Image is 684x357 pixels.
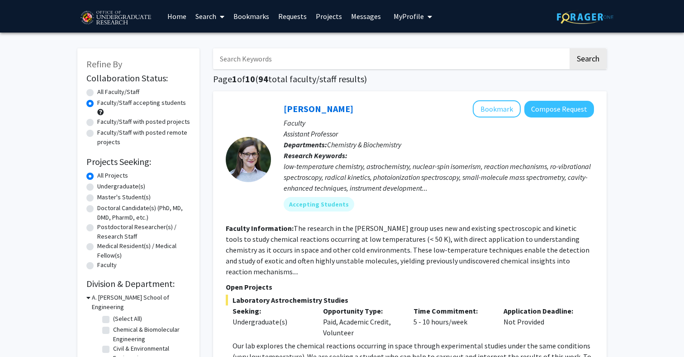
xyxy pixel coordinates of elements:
p: Opportunity Type: [323,305,400,316]
label: (Select All) [113,314,142,324]
div: Not Provided [497,305,587,338]
span: Refine By [86,58,122,70]
label: Master's Student(s) [97,193,151,202]
button: Compose Request to Leah Dodson [524,101,594,117]
a: [PERSON_NAME] [284,103,353,114]
a: Home [163,0,191,32]
label: All Faculty/Staff [97,87,139,97]
fg-read-more: The research in the [PERSON_NAME] group uses new and existing spectroscopic and kinetic tools to ... [226,224,589,276]
label: Chemical & Biomolecular Engineering [113,325,188,344]
div: 5 - 10 hours/week [407,305,497,338]
p: Faculty [284,117,594,128]
label: Faculty/Staff accepting students [97,98,186,108]
b: Faculty Information: [226,224,294,233]
label: Faculty [97,260,117,270]
img: University of Maryland Logo [77,7,154,29]
h1: Page of ( total faculty/staff results) [213,74,607,85]
button: Add Leah Dodson to Bookmarks [473,100,521,117]
h3: A. [PERSON_NAME] School of Engineering [92,293,190,312]
input: Search Keywords [213,48,568,69]
p: Time Commitment: [413,305,490,316]
span: 10 [245,73,255,85]
h2: Projects Seeking: [86,156,190,167]
a: Requests [274,0,311,32]
span: Chemistry & Biochemistry [327,140,401,149]
div: Undergraduate(s) [233,316,309,327]
label: Undergraduate(s) [97,182,145,191]
iframe: Chat [7,316,38,350]
div: low-temperature chemistry, astrochemistry, nuclear-spin isomerism, reaction mechanisms, ro-vibrat... [284,161,594,193]
span: My Profile [394,12,424,21]
span: Laboratory Astrochemistry Studies [226,295,594,305]
a: Bookmarks [229,0,274,32]
h2: Collaboration Status: [86,73,190,84]
p: Application Deadline: [503,305,580,316]
button: Search [570,48,607,69]
b: Research Keywords: [284,151,347,160]
a: Projects [311,0,347,32]
label: Faculty/Staff with posted remote projects [97,128,190,147]
span: 1 [232,73,237,85]
mat-chip: Accepting Students [284,197,354,211]
label: Medical Resident(s) / Medical Fellow(s) [97,241,190,260]
p: Assistant Professor [284,128,594,139]
img: ForagerOne Logo [557,10,613,24]
label: Postdoctoral Researcher(s) / Research Staff [97,222,190,241]
a: Messages [347,0,385,32]
span: 94 [258,73,268,85]
b: Departments: [284,140,327,149]
h2: Division & Department: [86,278,190,289]
label: Doctoral Candidate(s) (PhD, MD, DMD, PharmD, etc.) [97,203,190,222]
label: Faculty/Staff with posted projects [97,117,190,127]
p: Seeking: [233,305,309,316]
label: All Projects [97,171,128,180]
div: Paid, Academic Credit, Volunteer [316,305,407,338]
a: Search [191,0,229,32]
p: Open Projects [226,282,594,292]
